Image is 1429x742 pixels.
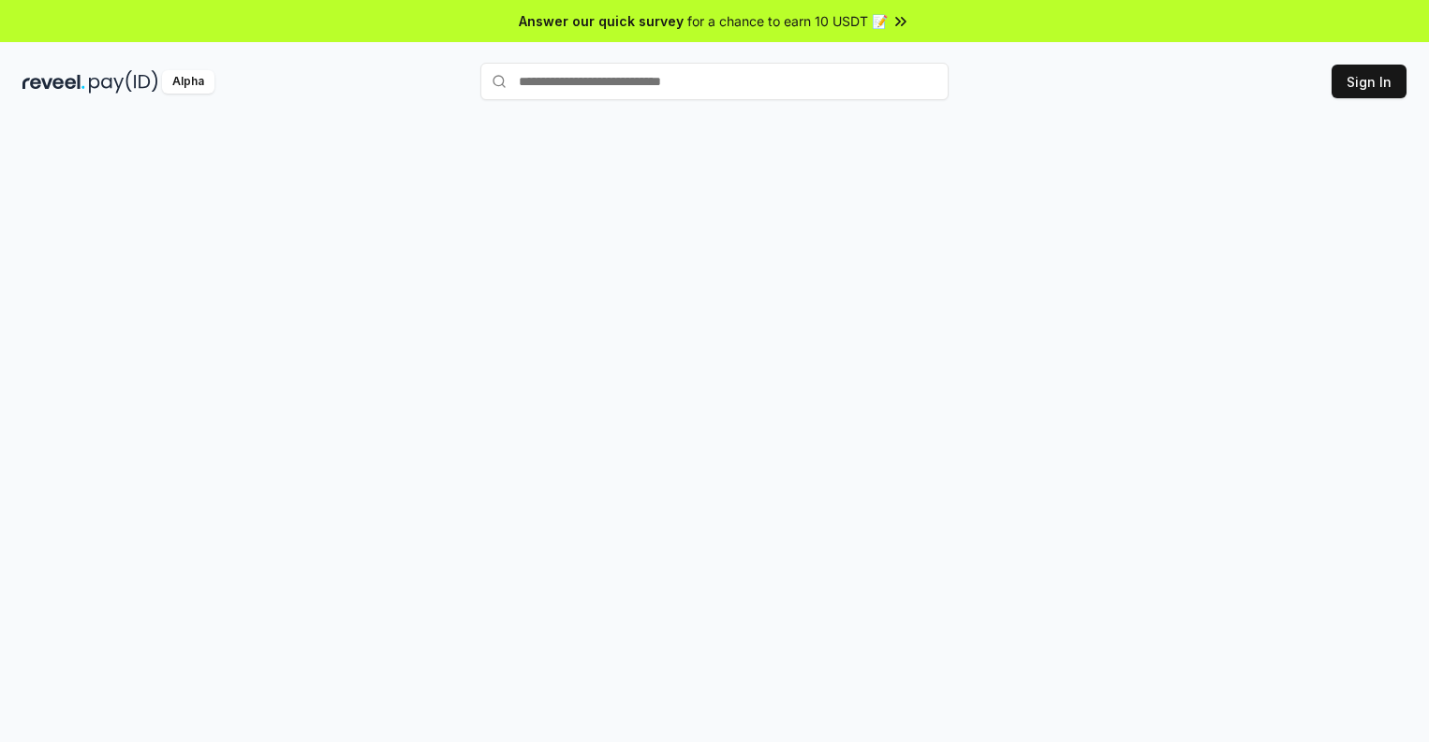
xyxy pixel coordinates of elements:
[22,70,85,94] img: reveel_dark
[89,70,158,94] img: pay_id
[1332,65,1407,98] button: Sign In
[519,11,684,31] span: Answer our quick survey
[687,11,888,31] span: for a chance to earn 10 USDT 📝
[162,70,214,94] div: Alpha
